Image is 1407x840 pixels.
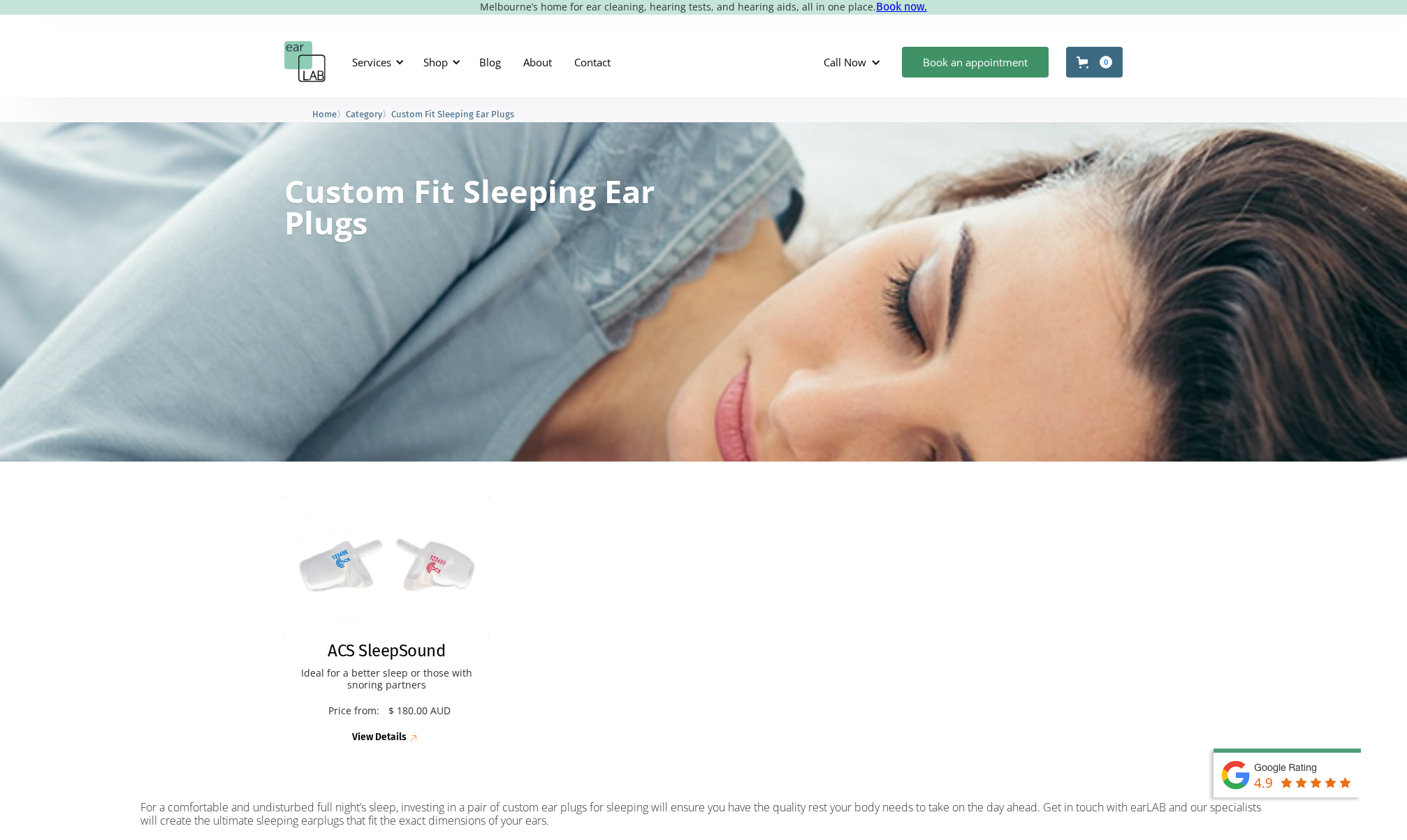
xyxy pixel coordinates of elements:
[346,109,382,119] span: Category
[284,41,326,83] a: home
[563,42,622,82] a: Contact
[284,496,489,745] a: ACS SleepSoundACS SleepSoundIdeal for a better sleep or those with snoring partnersPrice from:$ 1...
[902,47,1049,78] a: Book an appointment
[391,107,514,120] a: Custom Fit Sleeping Ear Plugs
[344,41,408,83] div: Services
[312,107,337,120] a: Home
[284,496,489,638] img: ACS SleepSound
[346,107,382,120] a: Category
[298,668,475,691] p: Ideal for a better sleep or those with snoring partners
[346,107,391,121] li: 〉
[388,705,451,717] p: $ 180.00 AUD
[284,175,656,238] h1: Custom Fit Sleeping Ear Plugs
[1066,47,1123,78] a: Open cart
[312,107,346,121] li: 〉
[423,55,448,69] div: Shop
[352,732,407,744] div: View Details
[1100,56,1112,68] div: 0
[328,641,445,661] h2: ACS SleepSound
[415,41,465,83] div: Shop
[512,42,563,82] a: About
[140,801,1266,827] p: For a comfortable and undisturbed full night’s sleep, investing in a pair of custom ear plugs for...
[812,41,895,83] div: Call Now
[352,55,391,69] div: Services
[824,55,866,69] div: Call Now
[391,109,514,119] span: Custom Fit Sleeping Ear Plugs
[323,705,385,717] p: Price from:
[468,42,512,82] a: Blog
[312,109,337,119] span: Home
